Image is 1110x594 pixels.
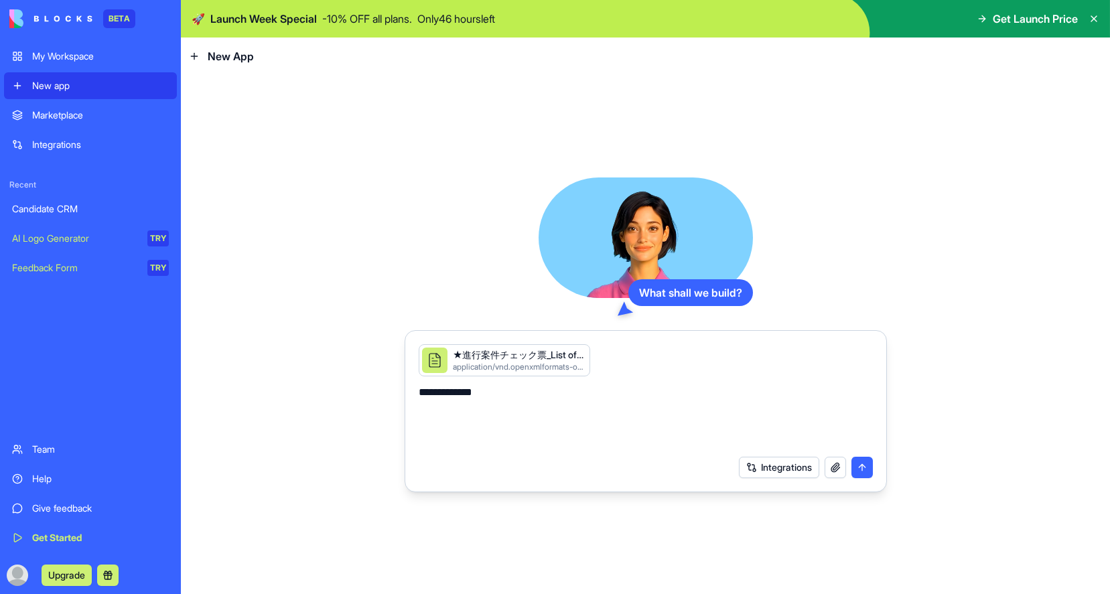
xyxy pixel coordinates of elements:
[417,11,495,27] p: Only 46 hours left
[32,472,169,486] div: Help
[42,568,92,581] a: Upgrade
[4,196,177,222] a: Candidate CRM
[103,9,135,28] div: BETA
[32,50,169,63] div: My Workspace
[9,9,135,28] a: BETA
[4,43,177,70] a: My Workspace
[4,72,177,99] a: New app
[32,531,169,544] div: Get Started
[993,11,1078,27] span: Get Launch Price
[9,9,92,28] img: logo
[4,436,177,463] a: Team
[32,138,169,151] div: Integrations
[32,443,169,456] div: Team
[147,260,169,276] div: TRY
[147,230,169,246] div: TRY
[12,261,138,275] div: Feedback Form
[32,108,169,122] div: Marketplace
[42,565,92,586] button: Upgrade
[12,232,138,245] div: AI Logo Generator
[739,457,819,478] button: Integrations
[192,11,205,27] span: 🚀
[4,131,177,158] a: Integrations
[4,524,177,551] a: Get Started
[208,48,254,64] span: New App
[4,254,177,281] a: Feedback FormTRY
[4,225,177,252] a: AI Logo GeneratorTRY
[210,11,317,27] span: Launch Week Special
[4,102,177,129] a: Marketplace
[12,202,169,216] div: Candidate CRM
[32,502,169,515] div: Give feedback
[453,362,584,372] div: application/vnd.openxmlformats-officedocument.spreadsheetml.sheet
[4,465,177,492] a: Help
[453,348,584,362] div: ★進行案件チェック票_List of Candidates.xlsx
[32,79,169,92] div: New app
[4,179,177,190] span: Recent
[322,11,412,27] p: - 10 % OFF all plans.
[4,495,177,522] a: Give feedback
[628,279,753,306] div: What shall we build?
[7,565,28,586] img: ACg8ocKU7AB71AEBmIEsRc_flxYuf-5EpusP73hHC5hG4Y4jUZsmiluR=s96-c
